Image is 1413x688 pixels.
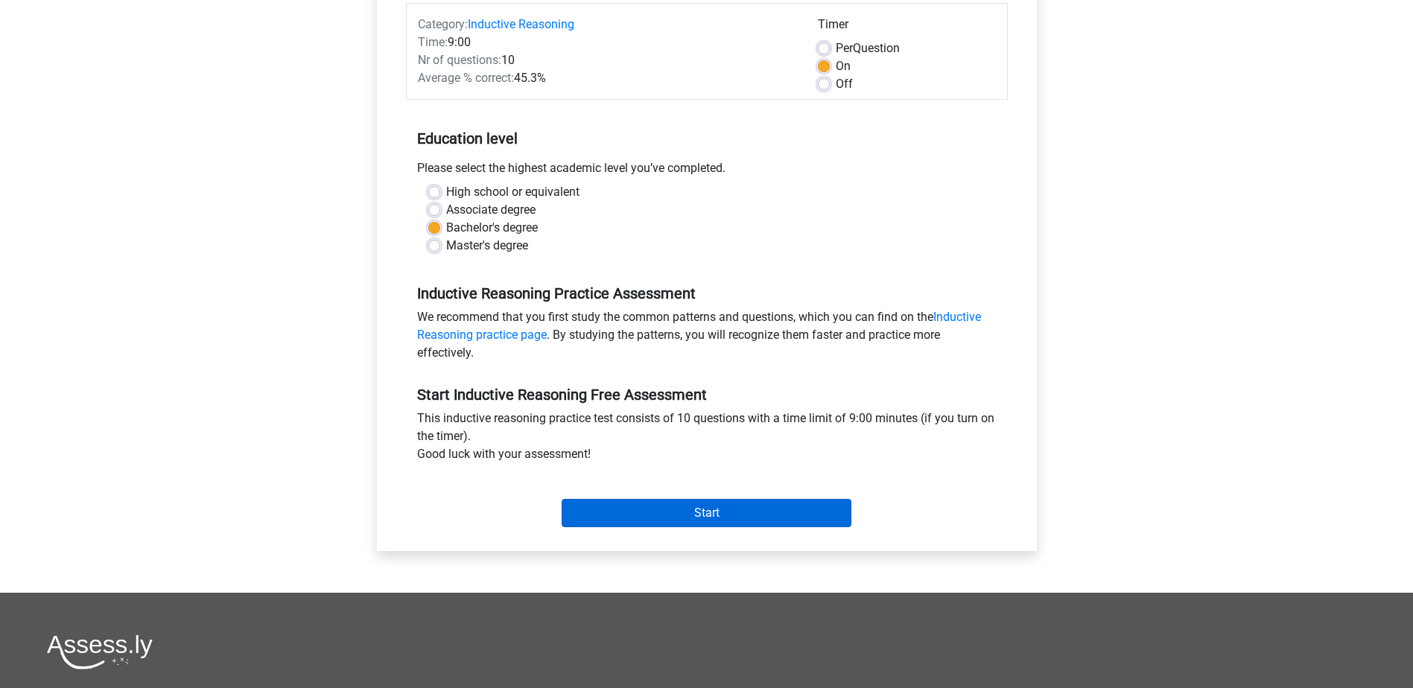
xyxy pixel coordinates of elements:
[47,634,153,669] img: Assessly logo
[406,159,1008,183] div: Please select the highest academic level you’ve completed.
[836,39,900,57] label: Question
[418,71,514,85] span: Average % correct:
[836,75,853,93] label: Off
[406,308,1008,368] div: We recommend that you first study the common patterns and questions, which you can find on the . ...
[407,51,807,69] div: 10
[418,53,501,67] span: Nr of questions:
[417,124,997,153] h5: Education level
[446,219,538,237] label: Bachelor's degree
[446,237,528,255] label: Master's degree
[468,17,574,31] a: Inductive Reasoning
[417,386,997,404] h5: Start Inductive Reasoning Free Assessment
[407,34,807,51] div: 9:00
[446,183,580,201] label: High school or equivalent
[562,499,851,527] input: Start
[836,41,853,55] span: Per
[818,16,996,39] div: Timer
[836,57,851,75] label: On
[418,35,448,49] span: Time:
[406,410,1008,469] div: This inductive reasoning practice test consists of 10 questions with a time limit of 9:00 minutes...
[417,284,997,302] h5: Inductive Reasoning Practice Assessment
[418,17,468,31] span: Category:
[407,69,807,87] div: 45.3%
[446,201,536,219] label: Associate degree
